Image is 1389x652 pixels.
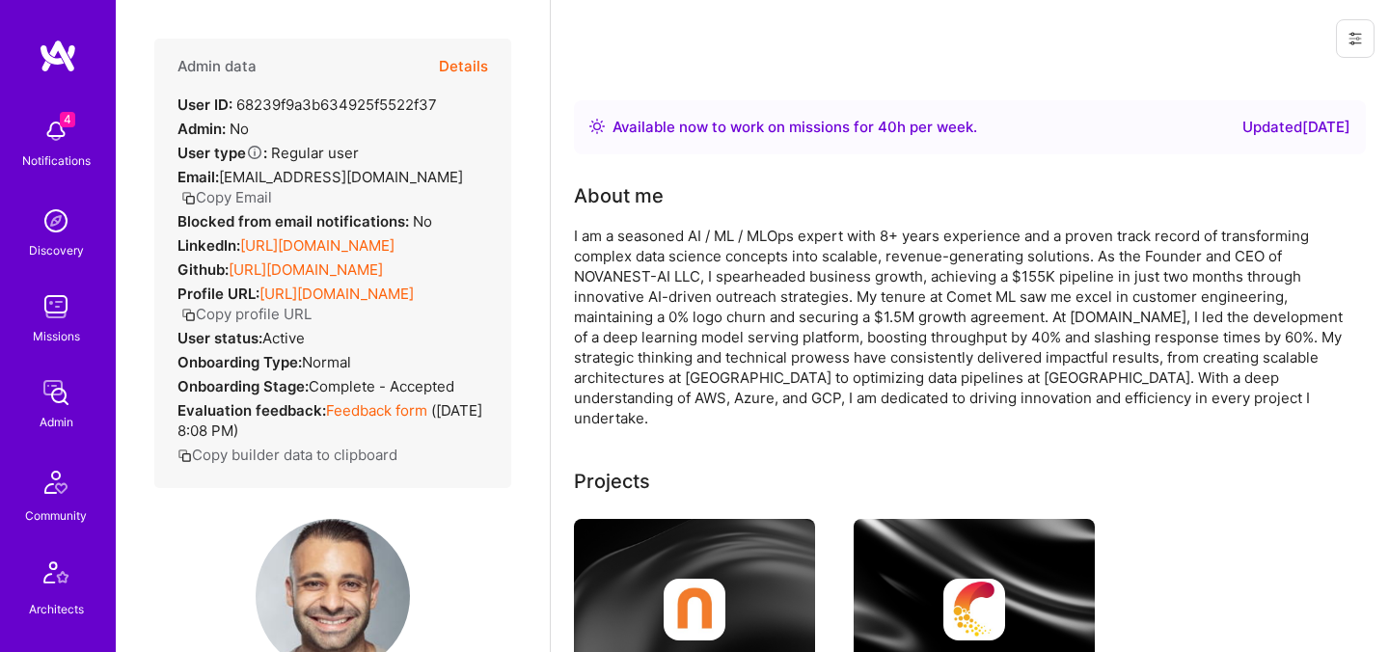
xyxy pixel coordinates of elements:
strong: LinkedIn: [177,236,240,255]
button: Details [439,39,488,95]
img: discovery [37,202,75,240]
img: Company logo [943,579,1005,640]
div: Missions [33,326,80,346]
i: icon Copy [181,191,196,205]
strong: User type : [177,144,267,162]
img: Availability [589,119,605,134]
div: Notifications [22,150,91,171]
strong: Profile URL: [177,285,259,303]
img: bell [37,112,75,150]
div: Regular user [177,143,359,163]
div: Admin [40,412,73,432]
strong: User status: [177,329,262,347]
i: Help [246,144,263,161]
div: 68239f9a3b634925f5522f37 [177,95,437,115]
strong: Onboarding Stage: [177,377,309,395]
strong: Evaluation feedback: [177,401,326,420]
div: I am a seasoned AI / ML / MLOps expert with 8+ years experience and a proven track record of tran... [574,226,1346,428]
strong: Onboarding Type: [177,353,302,371]
strong: Email: [177,168,219,186]
div: ( [DATE] 8:08 PM ) [177,400,488,441]
strong: Blocked from email notifications: [177,212,413,231]
div: Discovery [29,240,84,260]
button: Copy Email [181,187,272,207]
img: Architects [33,553,79,599]
strong: Admin: [177,120,226,138]
div: About me [574,181,664,210]
span: Active [262,329,305,347]
strong: User ID: [177,95,232,114]
span: 4 [60,112,75,127]
img: logo [39,39,77,73]
h4: Admin data [177,58,257,75]
strong: Github: [177,260,229,279]
img: teamwork [37,287,75,326]
div: Projects [574,467,650,496]
a: Feedback form [326,401,427,420]
div: Architects [29,599,84,619]
span: [EMAIL_ADDRESS][DOMAIN_NAME] [219,168,463,186]
img: admin teamwork [37,373,75,412]
img: Community [33,459,79,505]
div: Community [25,505,87,526]
a: [URL][DOMAIN_NAME] [240,236,395,255]
a: [URL][DOMAIN_NAME] [259,285,414,303]
button: Copy builder data to clipboard [177,445,397,465]
div: Updated [DATE] [1242,116,1350,139]
i: icon Copy [181,308,196,322]
a: [URL][DOMAIN_NAME] [229,260,383,279]
span: normal [302,353,351,371]
i: icon Copy [177,448,192,463]
div: Available now to work on missions for h per week . [613,116,977,139]
img: Company logo [664,579,725,640]
div: No [177,119,249,139]
div: No [177,211,432,231]
button: Copy profile URL [181,304,312,324]
span: Complete - Accepted [309,377,454,395]
span: 40 [878,118,897,136]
